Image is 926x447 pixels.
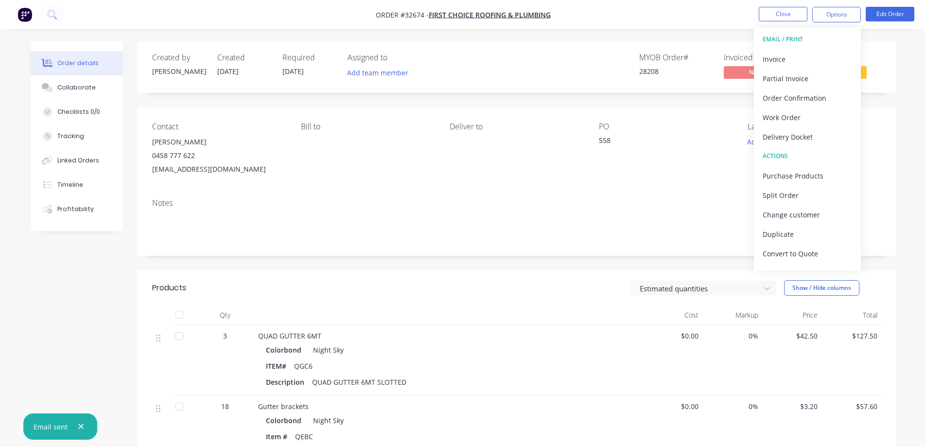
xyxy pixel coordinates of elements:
div: Invoice [763,52,852,66]
span: [DATE] [217,67,239,76]
div: [PERSON_NAME] [152,66,206,76]
div: Night Sky [309,413,344,428]
span: $0.00 [647,331,699,341]
a: FIRST CHOICE ROOFING & PLUMBING [429,10,551,19]
div: Linked Orders [57,156,99,165]
div: Deliver to [450,122,583,131]
div: Description [266,375,308,389]
div: Price [762,305,822,325]
div: Delivery Docket [763,130,852,144]
div: 28208 [639,66,712,76]
div: 0458 777 622 [152,149,285,162]
div: Bill to [301,122,434,131]
button: Edit Order [866,7,914,21]
div: Order Confirmation [763,91,852,105]
div: Invoiced [724,53,797,62]
div: Email sent [34,422,68,432]
div: Total [821,305,881,325]
div: Created [217,53,271,62]
span: 0% [706,331,758,341]
span: 0% [706,401,758,411]
div: Change customer [763,208,852,222]
button: Add labels [742,135,787,148]
div: Tracking [57,132,84,141]
div: Timeline [57,180,83,189]
div: QUAD GUTTER 6MT SLOTTED [308,375,410,389]
button: Add team member [348,66,414,79]
div: Partial Invoice [763,72,852,86]
div: ITEM# [266,359,290,373]
div: [PERSON_NAME]0458 777 622[EMAIL_ADDRESS][DOMAIN_NAME] [152,135,285,176]
span: No [724,66,782,78]
div: Products [152,282,186,294]
div: Created by [152,53,206,62]
span: 18 [221,401,229,411]
div: Night Sky [309,343,344,357]
div: 558 [599,135,720,149]
button: Profitability [31,197,123,221]
span: $3.20 [766,401,818,411]
div: Convert to Quote [763,247,852,261]
div: Checklists 0/0 [57,107,100,116]
div: Required [282,53,336,62]
img: Factory [17,7,32,22]
div: Profitability [57,205,94,214]
div: Duplicate [763,227,852,241]
div: QEBC [291,429,317,444]
button: Checklists 0/0 [31,100,123,124]
div: Cost [643,305,703,325]
button: Close [759,7,807,21]
div: [PERSON_NAME] [152,135,285,149]
div: Contact [152,122,285,131]
div: Work Order [763,110,852,125]
div: Colorbond [266,343,305,357]
span: Gutter brackets [258,402,309,411]
span: QUAD GUTTER 6MT [258,331,321,340]
button: Show / Hide columns [784,280,859,296]
div: Item # [266,429,291,444]
div: ACTIONS [763,150,852,162]
span: 3 [223,331,227,341]
button: Linked Orders [31,148,123,173]
button: Timeline [31,173,123,197]
div: Purchase Products [763,169,852,183]
button: Add team member [342,66,413,79]
div: MYOB Order # [639,53,712,62]
button: Order details [31,51,123,75]
button: Collaborate [31,75,123,100]
span: $0.00 [647,401,699,411]
div: Assigned to [348,53,445,62]
div: EMAIL / PRINT [763,33,852,46]
div: Collaborate [57,83,96,92]
div: Qty [196,305,254,325]
div: [EMAIL_ADDRESS][DOMAIN_NAME] [152,162,285,176]
span: $127.50 [825,331,877,341]
div: PO [599,122,732,131]
div: Order details [57,59,99,68]
span: $42.50 [766,331,818,341]
div: Labels [748,122,881,131]
div: Split Order [763,188,852,202]
button: Tracking [31,124,123,148]
span: Order #32674 - [376,10,429,19]
button: Options [812,7,861,22]
div: Archive [763,266,852,280]
span: [DATE] [282,67,304,76]
div: Markup [702,305,762,325]
div: Notes [152,198,881,208]
span: $57.60 [825,401,877,411]
div: Colorbond [266,413,305,428]
div: QGC6 [290,359,316,373]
